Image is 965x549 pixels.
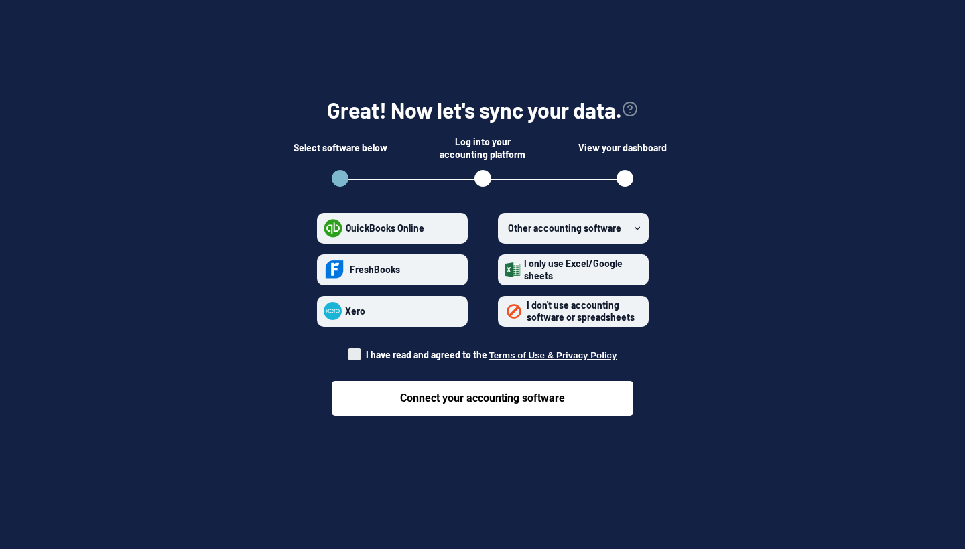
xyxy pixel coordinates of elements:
span: QuickBooks Online [346,222,424,234]
button: open step 2 [474,170,491,187]
img: excel [505,262,521,277]
button: open step 3 [617,170,633,187]
span: Other accounting software [508,222,621,234]
div: Log into your accounting platform [436,135,529,161]
img: xero [324,302,342,320]
span: Xero [345,305,365,317]
button: view accounting link security info [622,95,638,125]
span: I only use Excel/Google sheets [524,258,623,281]
img: none [505,302,523,321]
button: open step 1 [332,170,348,187]
span: I have read and agreed to the [366,349,617,360]
img: quickbooks-online [324,219,342,238]
span: FreshBooks [350,264,400,275]
span: I don't use accounting software or spreadsheets [527,299,635,323]
button: Connect your accounting software [332,381,633,416]
svg: view accounting link security info [622,101,638,117]
div: Select software below [294,135,387,161]
div: View your dashboard [578,135,672,161]
h1: Great! Now let's sync your data. [327,95,622,125]
button: I have read and agreed to the [489,350,617,360]
img: freshbooks [324,256,346,283]
ol: Steps Indicator [315,170,650,191]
